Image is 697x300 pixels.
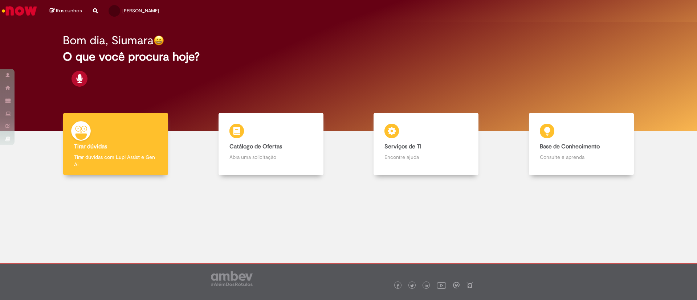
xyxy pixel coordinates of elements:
img: logo_footer_linkedin.png [425,284,428,288]
h2: Bom dia, Siumara [63,34,154,47]
p: Tirar dúvidas com Lupi Assist e Gen Ai [74,153,157,168]
img: logo_footer_workplace.png [453,282,460,288]
p: Abra uma solicitação [229,153,313,161]
img: ServiceNow [1,4,38,18]
img: logo_footer_youtube.png [437,280,446,290]
b: Base de Conhecimento [540,143,600,150]
a: Catálogo de Ofertas Abra uma solicitação [193,113,349,176]
img: logo_footer_twitter.png [410,284,414,288]
span: Rascunhos [56,7,82,14]
a: Base de Conhecimento Consulte e aprenda [504,113,659,176]
b: Tirar dúvidas [74,143,107,150]
p: Encontre ajuda [384,153,468,161]
img: logo_footer_facebook.png [396,284,400,288]
span: [PERSON_NAME] [122,8,159,14]
img: happy-face.png [154,35,164,46]
img: logo_footer_ambev_rotulo_gray.png [211,271,253,286]
a: Serviços de TI Encontre ajuda [348,113,504,176]
h2: O que você procura hoje? [63,50,635,63]
a: Rascunhos [50,8,82,15]
p: Consulte e aprenda [540,153,623,161]
a: Tirar dúvidas Tirar dúvidas com Lupi Assist e Gen Ai [38,113,193,176]
img: logo_footer_naosei.png [466,282,473,288]
b: Catálogo de Ofertas [229,143,282,150]
b: Serviços de TI [384,143,421,150]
